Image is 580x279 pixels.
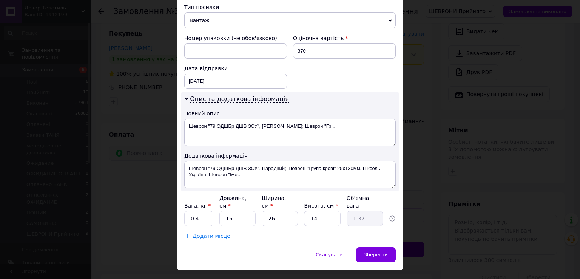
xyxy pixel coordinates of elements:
[184,12,396,28] span: Вантаж
[219,195,247,209] label: Довжина, см
[184,34,287,42] div: Номер упаковки (не обов'язково)
[347,194,383,209] div: Об'ємна вага
[184,203,211,209] label: Вага, кг
[184,161,396,188] textarea: Шеврон "79 ОДШБр ДШВ ЗСУ", Парадний; Шеврон "Група крові" 25х130мм, Піксель Україна; Шеврон "Іме...
[293,34,396,42] div: Оціночна вартість
[304,203,338,209] label: Висота, см
[193,233,230,239] span: Додати місце
[316,252,342,257] span: Скасувати
[184,110,396,117] div: Повний опис
[190,95,289,103] span: Опис та додаткова інформація
[184,4,219,10] span: Тип посилки
[184,119,396,146] textarea: Шеврон "79 ОДШБр ДШВ ЗСУ", [PERSON_NAME]; Шеврон "Гр...
[364,252,388,257] span: Зберегти
[184,152,396,160] div: Додаткова інформація
[184,65,287,72] div: Дата відправки
[262,195,286,209] label: Ширина, см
